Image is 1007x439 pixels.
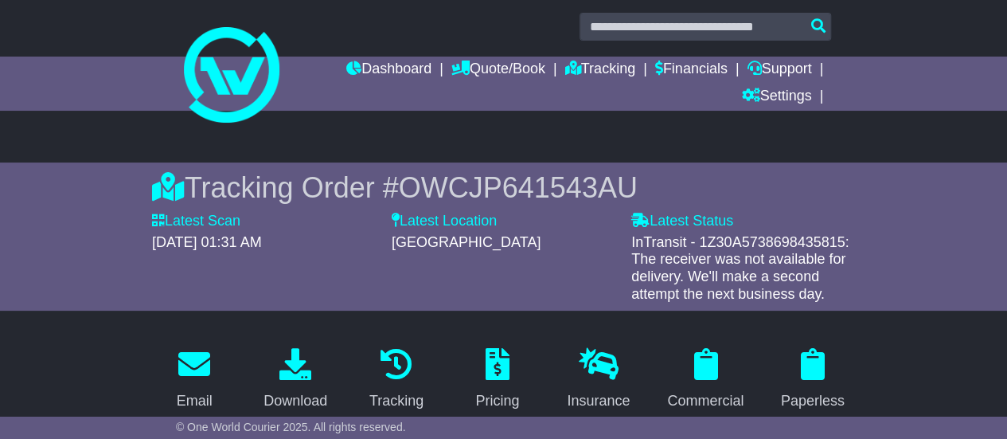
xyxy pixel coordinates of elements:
[465,343,529,417] a: Pricing
[451,57,545,84] a: Quote/Book
[152,171,855,205] div: Tracking Order #
[655,57,728,84] a: Financials
[359,343,434,417] a: Tracking
[565,57,635,84] a: Tracking
[399,171,638,204] span: OWCJP641543AU
[392,213,497,230] label: Latest Location
[657,343,754,439] a: Commercial Invoice
[747,57,811,84] a: Support
[392,234,541,250] span: [GEOGRAPHIC_DATA]
[475,390,519,412] div: Pricing
[152,213,240,230] label: Latest Scan
[770,343,855,439] a: Paperless Docs
[263,390,327,412] div: Download
[369,390,423,412] div: Tracking
[152,234,262,250] span: [DATE] 01:31 AM
[346,57,431,84] a: Dashboard
[176,421,406,433] span: © One World Courier 2025. All rights reserved.
[567,390,630,412] div: Insurance
[780,390,845,433] div: Paperless Docs
[631,213,733,230] label: Latest Status
[631,234,849,302] span: InTransit - 1Z30A5738698435815: The receiver was not available for delivery. We'll make a second ...
[253,343,338,417] a: Download
[166,343,223,417] a: Email
[177,390,213,412] div: Email
[667,390,744,433] div: Commercial Invoice
[741,84,811,111] a: Settings
[556,343,640,417] a: Insurance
